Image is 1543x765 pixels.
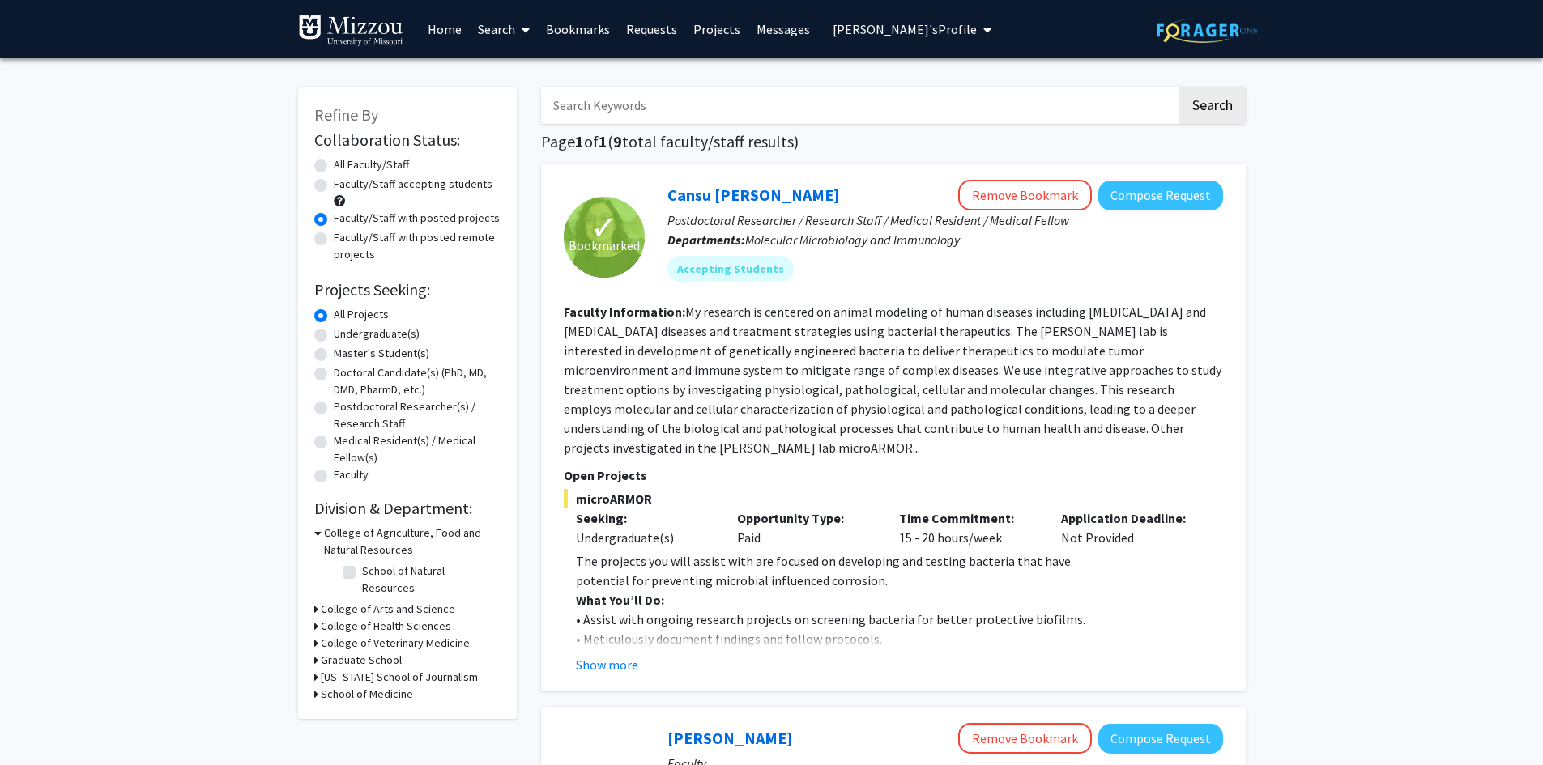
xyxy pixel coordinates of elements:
p: The projects you will assist with are focused on developing and testing bacteria that have [576,551,1223,571]
span: 9 [613,131,622,151]
span: Bookmarked [569,236,640,255]
fg-read-more: My research is centered on animal modeling of human diseases including [MEDICAL_DATA] and [MEDICA... [564,304,1221,456]
h3: [US_STATE] School of Journalism [321,669,478,686]
button: Compose Request to Peter Cornish [1098,724,1223,754]
span: [PERSON_NAME]'s Profile [833,21,977,37]
b: Faculty Information: [564,304,685,320]
label: Undergraduate(s) [334,325,420,342]
a: Bookmarks [538,1,618,57]
h2: Collaboration Status: [314,130,501,150]
h3: School of Medicine [321,686,413,703]
p: • Meticulously document findings and follow protocols. [576,629,1223,648]
a: Projects [685,1,748,57]
a: Search [470,1,538,57]
span: ✓ [590,219,618,236]
p: Opportunity Type: [737,508,875,528]
button: Search [1179,87,1246,124]
span: Molecular Microbiology and Immunology [745,232,960,248]
div: Undergraduate(s) [576,528,714,547]
strong: What You’ll Do: [576,592,664,608]
div: Not Provided [1049,508,1211,547]
a: Messages [748,1,818,57]
label: Faculty [334,466,369,483]
img: University of Missouri Logo [298,15,403,47]
mat-chip: Accepting Students [667,256,794,282]
span: Refine By [314,104,378,125]
h1: Page of ( total faculty/staff results) [541,132,1246,151]
label: Postdoctoral Researcher(s) / Research Staff [334,398,501,432]
p: Postdoctoral Researcher / Research Staff / Medical Resident / Medical Fellow [667,210,1223,230]
a: Home [420,1,470,57]
span: 1 [599,131,607,151]
h3: College of Veterinary Medicine [321,635,470,652]
div: 15 - 20 hours/week [887,508,1049,547]
a: Cansu [PERSON_NAME] [667,185,839,205]
label: Faculty/Staff accepting students [334,176,492,193]
p: Seeking: [576,508,714,528]
label: Master's Student(s) [334,345,429,362]
div: Paid [725,508,887,547]
h2: Projects Seeking: [314,280,501,300]
button: Remove Bookmark [958,723,1092,754]
label: Faculty/Staff with posted remote projects [334,229,501,263]
label: All Faculty/Staff [334,156,409,173]
p: • Assist with ongoing research projects on screening bacteria for better protective biofilms. [576,610,1223,629]
button: Show more [576,655,638,674]
button: Remove Bookmark [958,180,1092,210]
label: Medical Resident(s) / Medical Fellow(s) [334,432,501,466]
a: Requests [618,1,685,57]
label: Doctoral Candidate(s) (PhD, MD, DMD, PharmD, etc.) [334,364,501,398]
h3: College of Health Sciences [321,618,451,635]
a: [PERSON_NAME] [667,728,792,748]
b: Departments: [667,232,745,248]
label: All Projects [334,306,389,323]
input: Search Keywords [541,87,1177,124]
button: Compose Request to Cansu Agca [1098,181,1223,210]
img: ForagerOne Logo [1157,18,1258,43]
label: Faculty/Staff with posted projects [334,210,500,227]
iframe: Chat [12,692,69,753]
p: Open Projects [564,465,1223,485]
span: microARMOR [564,489,1223,508]
h2: Division & Department: [314,499,501,518]
label: School of Natural Resources [362,563,497,597]
p: Time Commitment: [899,508,1037,528]
h3: College of Arts and Science [321,601,455,618]
span: 1 [575,131,584,151]
p: potential for preventing microbial influenced corrosion. [576,571,1223,590]
h3: Graduate School [321,652,402,669]
p: Application Deadline: [1061,508,1199,528]
h3: College of Agriculture, Food and Natural Resources [324,525,501,559]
